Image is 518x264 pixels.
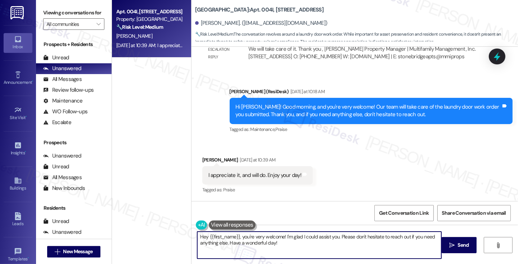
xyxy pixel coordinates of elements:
[250,126,275,132] span: Maintenance ,
[238,156,275,164] div: [DATE] at 10:39 AM
[4,33,32,53] a: Inbox
[374,205,433,221] button: Get Conversation Link
[116,15,183,23] div: Property: [GEOGRAPHIC_DATA]
[195,31,518,46] span: : The conversation revolves around a laundry door work order. While important for asset preservat...
[43,108,87,115] div: WO Follow-ups
[442,209,506,217] span: Share Conversation via email
[195,6,324,14] b: [GEOGRAPHIC_DATA]: Apt. 004I, [STREET_ADDRESS]
[116,8,183,15] div: Apt. 004I, [STREET_ADDRESS]
[275,126,287,132] span: Praise
[449,242,455,248] i: 
[43,174,82,181] div: All Messages
[116,24,163,30] strong: 🔧 Risk Level: Medium
[116,42,245,49] div: [DATE] at 10:39 AM: I appreciate it, and will do. Enjoy your day!
[63,248,93,255] span: New Message
[236,103,501,119] div: Hi [PERSON_NAME]! Good morning, and you're very welcome! Our team will take care of the laundry d...
[458,241,469,249] span: Send
[230,88,513,98] div: [PERSON_NAME] (ResiDesk)
[208,172,301,179] div: I appreciate it, and will do. Enjoy your day!
[96,21,100,27] i: 
[4,210,32,229] a: Leads
[4,139,32,159] a: Insights •
[437,205,511,221] button: Share Conversation via email
[289,88,325,95] div: [DATE] at 10:18 AM
[43,76,82,83] div: All Messages
[43,185,85,192] div: New Inbounds
[36,139,112,146] div: Prospects
[43,163,69,170] div: Unread
[43,54,69,62] div: Unread
[379,209,429,217] span: Get Conversation Link
[197,232,441,259] textarea: Hey {{first_name}}, you're very welcome! I'm glad I could assist you. Please don't hesitate to re...
[43,86,94,94] div: Review follow-ups
[195,19,328,27] div: [PERSON_NAME]. ([EMAIL_ADDRESS][DOMAIN_NAME])
[4,104,32,123] a: Site Visit •
[223,187,235,193] span: Praise
[43,152,81,160] div: Unanswered
[32,79,33,84] span: •
[43,97,83,105] div: Maintenance
[10,6,25,19] img: ResiDesk Logo
[43,228,81,236] div: Unanswered
[495,242,501,248] i: 
[43,119,71,126] div: Escalate
[230,124,513,135] div: Tagged as:
[36,41,112,48] div: Prospects + Residents
[4,174,32,194] a: Buildings
[26,114,27,119] span: •
[248,37,476,60] div: ResiDesk escalation reply -> We will take care of it. Thank you , [PERSON_NAME] ​Property Manager...
[55,249,60,255] i: 
[442,237,477,253] button: Send
[46,18,93,30] input: All communities
[116,33,152,39] span: [PERSON_NAME]
[43,7,104,18] label: Viewing conversations for
[28,255,29,260] span: •
[43,65,81,72] div: Unanswered
[47,246,100,258] button: New Message
[208,38,236,61] div: Email escalation reply
[36,204,112,212] div: Residents
[43,218,69,225] div: Unread
[202,185,313,195] div: Tagged as:
[195,31,233,37] strong: 🔧 Risk Level: Medium
[25,149,26,154] span: •
[202,156,313,166] div: [PERSON_NAME]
